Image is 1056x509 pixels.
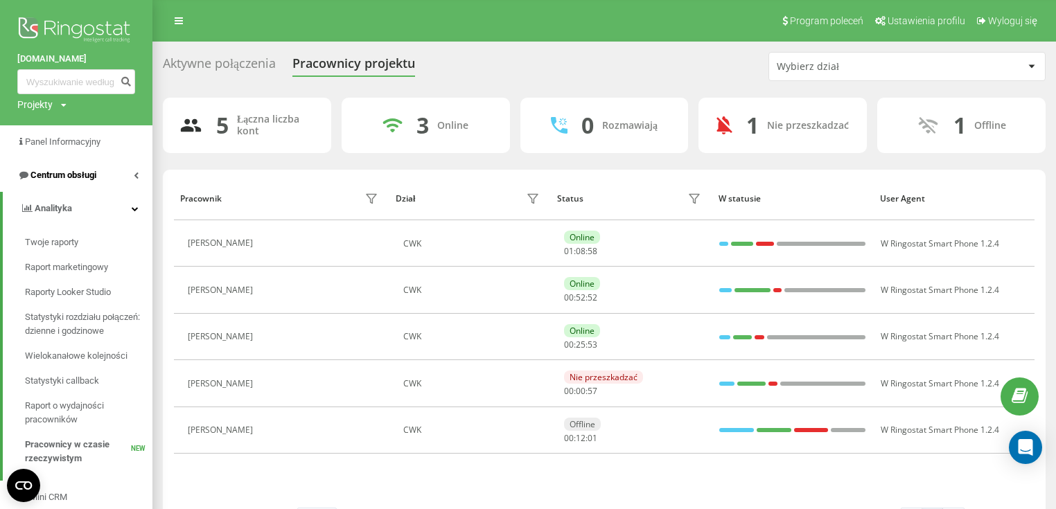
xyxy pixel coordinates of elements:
span: 12 [576,432,586,444]
span: 00 [564,385,574,397]
div: Online [564,277,600,290]
div: Pracownik [180,194,222,204]
div: Dział [396,194,415,204]
div: Online [564,231,600,244]
div: 0 [581,112,594,139]
div: Offline [974,120,1006,132]
div: [PERSON_NAME] [188,379,256,389]
span: Centrum obsługi [30,170,96,180]
a: Analityka [3,192,152,225]
div: Open Intercom Messenger [1009,431,1042,464]
a: Pracownicy w czasie rzeczywistymNEW [25,432,152,471]
span: 00 [564,432,574,444]
span: W Ringostat Smart Phone 1.2.4 [881,330,999,342]
div: 5 [216,112,229,139]
span: Raporty Looker Studio [25,285,111,299]
div: User Agent [880,194,1028,204]
span: 52 [588,292,597,303]
div: [PERSON_NAME] [188,425,256,435]
div: Pracownicy projektu [292,56,415,78]
div: CWK [403,332,543,341]
span: W Ringostat Smart Phone 1.2.4 [881,424,999,436]
span: W Ringostat Smart Phone 1.2.4 [881,377,999,389]
a: Raport o wydajności pracowników [25,393,152,432]
span: Wielokanałowe kolejności [25,349,127,363]
span: W Ringostat Smart Phone 1.2.4 [881,238,999,249]
div: Offline [564,418,601,431]
a: Twoje raporty [25,230,152,255]
span: 01 [588,432,597,444]
span: Statystyki rozdziału połączeń: dzienne i godzinowe [25,310,146,338]
span: Program poleceń [790,15,863,26]
span: Pracownicy w czasie rzeczywistym [25,438,131,465]
span: Statystyki callback [25,374,99,388]
span: Raport o wydajności pracowników [25,399,146,427]
div: 3 [416,112,429,139]
div: [PERSON_NAME] [188,285,256,295]
span: Raport marketingowy [25,260,108,274]
a: Statystyki rozdziału połączeń: dzienne i godzinowe [25,305,152,343]
div: Online [437,120,468,132]
span: 57 [588,385,597,397]
div: Projekty [17,98,53,111]
div: CWK [403,379,543,389]
div: W statusie [719,194,867,204]
span: 53 [588,339,597,350]
span: Analityka [35,203,72,213]
div: CWK [403,239,543,249]
div: Wybierz dział [777,61,942,73]
div: Nie przeszkadzać [767,120,849,132]
span: Wyloguj się [988,15,1037,26]
input: Wyszukiwanie według numeru [17,69,135,94]
div: 1 [953,112,966,139]
span: Twoje raporty [25,235,78,249]
div: : : [564,340,597,350]
div: Status [557,194,583,204]
div: 1 [746,112,759,139]
span: Panel Informacyjny [25,136,100,147]
a: Wielokanałowe kolejności [25,343,152,368]
button: Open CMP widget [7,469,40,502]
span: 01 [564,245,574,257]
span: 00 [564,339,574,350]
img: Ringostat logo [17,14,135,48]
div: : : [564,386,597,396]
div: Online [564,324,600,337]
div: Łączna liczba kont [237,114,315,137]
a: Statystyki callback [25,368,152,393]
span: Mini CRM [30,492,67,502]
a: Raporty Looker Studio [25,280,152,305]
div: : : [564,247,597,256]
span: 08 [576,245,586,257]
div: [PERSON_NAME] [188,332,256,341]
div: : : [564,434,597,443]
span: 52 [576,292,586,303]
div: Rozmawiają [602,120,658,132]
div: CWK [403,285,543,295]
div: Aktywne połączenia [163,56,276,78]
span: 00 [576,385,586,397]
span: W Ringostat Smart Phone 1.2.4 [881,284,999,296]
span: Ustawienia profilu [888,15,965,26]
div: CWK [403,425,543,435]
span: 25 [576,339,586,350]
div: : : [564,293,597,303]
div: [PERSON_NAME] [188,238,256,248]
span: 58 [588,245,597,257]
span: 00 [564,292,574,303]
a: Raport marketingowy [25,255,152,280]
a: [DOMAIN_NAME] [17,52,135,66]
div: Nie przeszkadzać [564,370,643,384]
